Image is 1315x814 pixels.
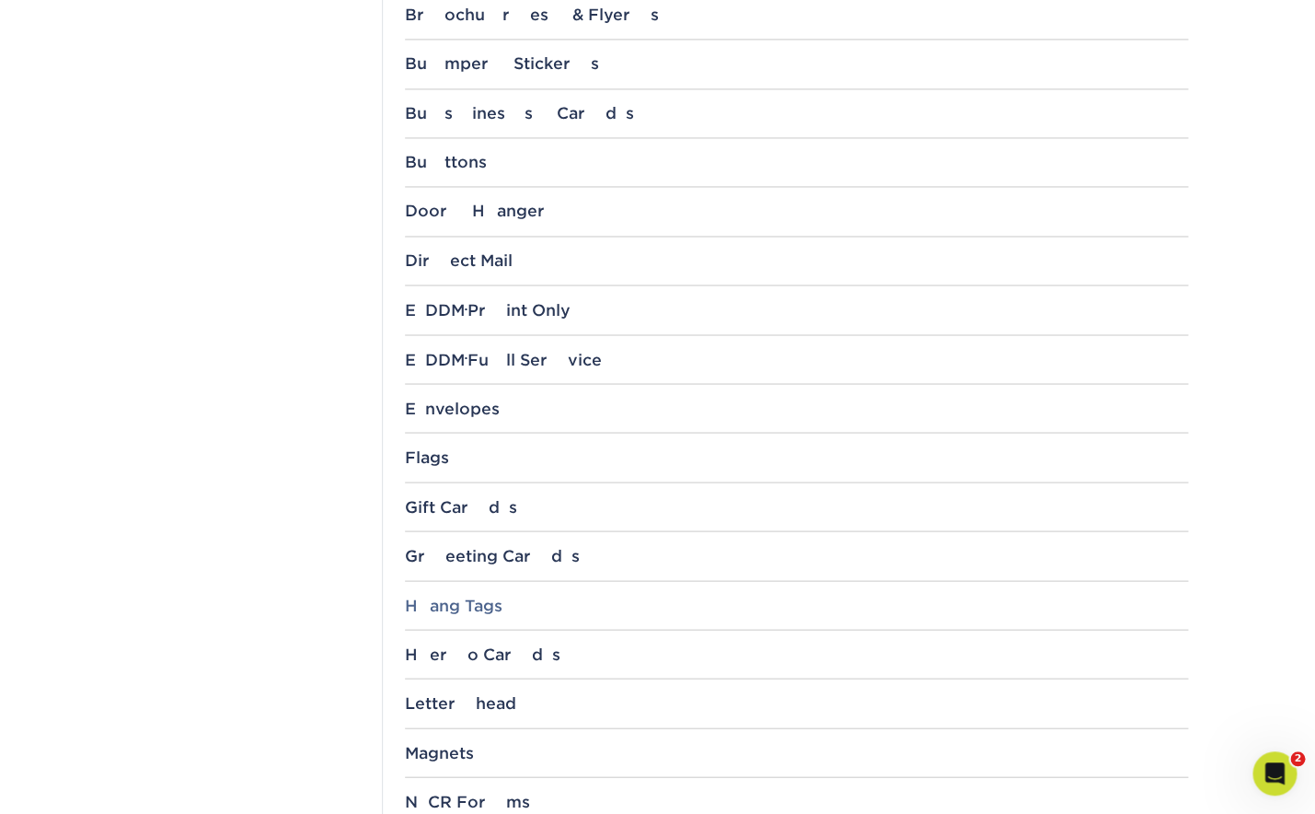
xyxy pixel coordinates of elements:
[465,355,467,363] small: ®
[405,645,1188,663] div: Hero Cards
[405,300,1188,319] div: EDDM Print Only
[405,153,1188,171] div: Buttons
[405,251,1188,270] div: Direct Mail
[405,546,1188,564] div: Greeting Cards
[405,6,1188,24] div: Brochures & Flyers
[405,448,1188,466] div: Flags
[405,792,1188,810] div: NCR Forms
[405,104,1188,122] div: Business Cards
[405,693,1188,712] div: Letterhead
[405,399,1188,417] div: Envelopes
[405,202,1188,220] div: Door Hanger
[405,596,1188,614] div: Hang Tags
[405,54,1188,73] div: Bumper Stickers
[405,743,1188,762] div: Magnets
[405,497,1188,516] div: Gift Cards
[465,306,467,314] small: ®
[1252,751,1297,796] iframe: Intercom live chat
[1290,751,1305,766] span: 2
[405,350,1188,368] div: EDDM Full Service
[5,758,156,808] iframe: Google Customer Reviews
